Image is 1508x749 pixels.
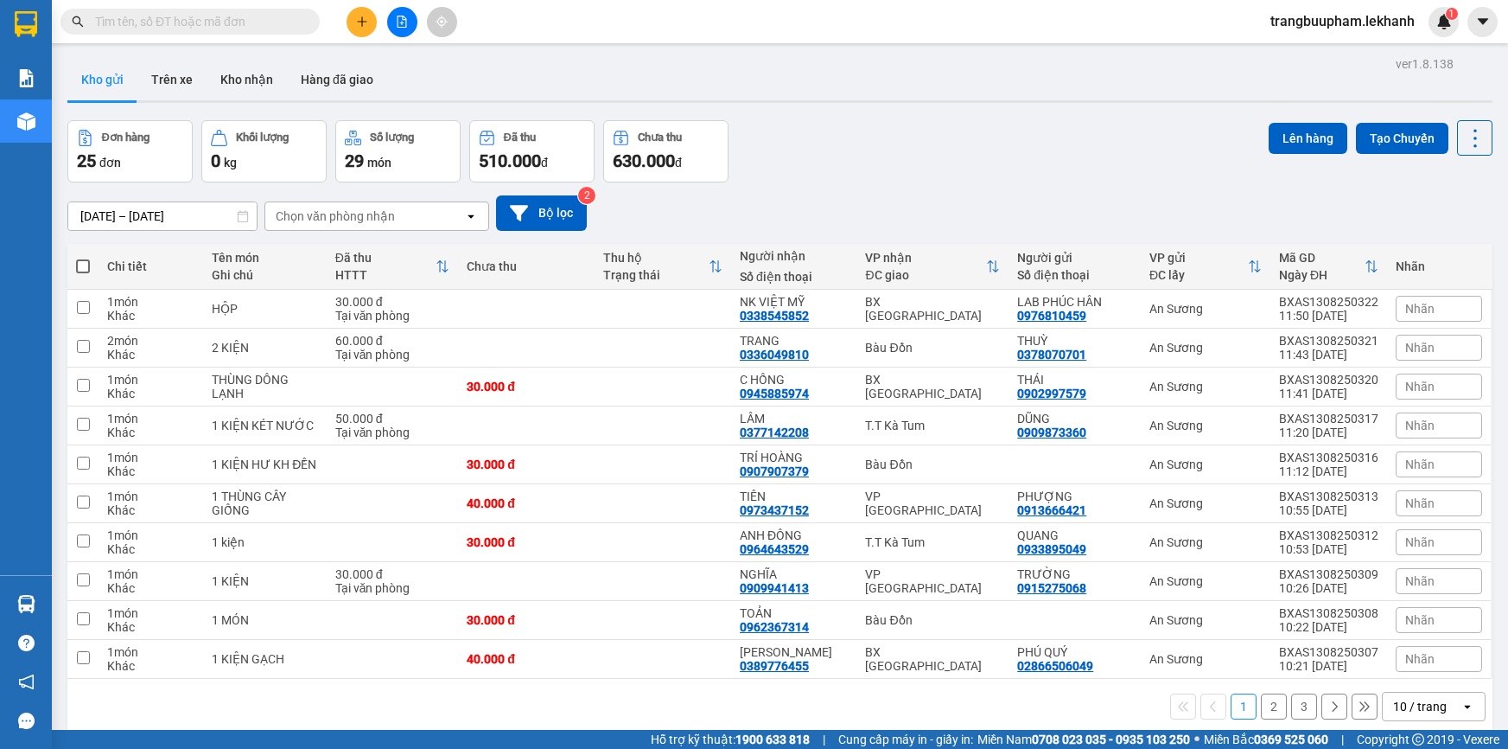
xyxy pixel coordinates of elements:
button: 3 [1291,694,1317,720]
span: caret-down [1475,14,1491,29]
span: | [1341,730,1344,749]
div: An Sương [1149,574,1262,588]
div: Tại văn phòng [335,581,450,595]
input: Tìm tên, số ĐT hoặc mã đơn [95,12,299,31]
div: 2 món [107,334,194,348]
div: An Sương [1149,341,1262,355]
button: caret-down [1467,7,1498,37]
div: PHƯỢNG [1017,490,1132,503]
div: C HỒNG [740,373,848,387]
span: đơn [99,156,121,170]
div: 1 món [107,567,194,581]
div: 30.000 đ [467,458,586,471]
div: Số điện thoại [1017,268,1132,282]
div: Bàu Đồn [865,341,1000,355]
button: Số lượng29món [335,120,461,182]
div: 11:50 [DATE] [1279,309,1378,323]
span: 0 [211,150,220,171]
div: 10:26 [DATE] [1279,581,1378,595]
span: đ [675,156,682,170]
div: Chi tiết [107,259,194,273]
div: VP [GEOGRAPHIC_DATA] [865,567,1000,595]
div: Đã thu [504,131,536,144]
div: Khác [107,542,194,556]
div: 0909873360 [1017,426,1086,439]
div: 10:53 [DATE] [1279,542,1378,556]
div: Người gửi [1017,251,1132,265]
div: BXAS1308250309 [1279,567,1378,581]
div: 0964643529 [740,542,809,556]
div: Tại văn phòng [335,348,450,362]
div: 30.000 đ [335,567,450,581]
div: QUANG [1017,528,1132,542]
div: 30.000 đ [467,613,586,627]
span: message [18,713,35,729]
div: 30.000 đ [467,380,586,394]
div: THÙNG DÔNG LẠNH [212,373,317,400]
div: ver 1.8.138 [1396,54,1454,74]
th: Toggle SortBy [595,244,731,290]
span: 25 [77,150,96,171]
div: Khác [107,426,194,439]
div: HỘP [212,302,317,316]
div: 1 MÓN [212,613,317,627]
span: Nhãn [1405,613,1435,627]
div: 1 KIỆN KÉT NƯỚC [212,419,317,432]
sup: 2 [578,187,595,204]
span: đ [541,156,548,170]
div: 30.000 đ [335,295,450,309]
span: Nhãn [1405,496,1435,510]
div: 0907907379 [740,464,809,478]
span: question-circle [18,635,35,651]
div: BXAS1308250321 [1279,334,1378,348]
span: Nhãn [1405,652,1435,666]
div: Nhãn [1396,259,1482,273]
span: món [367,156,391,170]
button: 1 [1231,694,1257,720]
div: 1 món [107,412,194,426]
div: BX [GEOGRAPHIC_DATA] [865,373,1000,400]
div: BXAS1308250313 [1279,490,1378,503]
span: Nhãn [1405,302,1435,316]
div: BX [GEOGRAPHIC_DATA] [865,645,1000,673]
div: 11:12 [DATE] [1279,464,1378,478]
div: TRANG [740,334,848,348]
div: ANH ĐÔNG [740,528,848,542]
div: HTTT [335,268,436,282]
div: PHÚ QUÝ [1017,645,1132,659]
div: 0389776455 [740,659,809,673]
span: Nhãn [1405,458,1435,471]
img: warehouse-icon [17,112,35,131]
div: 0902997579 [1017,387,1086,400]
div: Đã thu [335,251,436,265]
div: 11:20 [DATE] [1279,426,1378,439]
span: 510.000 [479,150,541,171]
button: Đơn hàng25đơn [67,120,193,182]
span: ⚪️ [1194,736,1199,743]
button: plus [347,7,377,37]
div: VP [GEOGRAPHIC_DATA] [865,490,1000,517]
div: 1 món [107,606,194,620]
div: T.T Kà Tum [865,419,1000,432]
div: Khác [107,620,194,634]
span: Nhãn [1405,419,1435,432]
div: Khối lượng [236,131,289,144]
span: search [72,16,84,28]
span: 29 [345,150,364,171]
div: An Sương [1149,458,1262,471]
button: Chưa thu630.000đ [603,120,729,182]
div: BXAS1308250308 [1279,606,1378,620]
div: Khác [107,581,194,595]
span: Nhãn [1405,574,1435,588]
img: warehouse-icon [17,595,35,613]
div: Bàu Đồn [865,613,1000,627]
div: Mã GD [1279,251,1365,265]
span: Hỗ trợ kỹ thuật: [651,730,810,749]
div: DŨNG [1017,412,1132,426]
div: An Sương [1149,302,1262,316]
span: 1 [1448,8,1454,20]
div: LÂM [740,412,848,426]
div: Ngày ĐH [1279,268,1365,282]
div: 0945885974 [740,387,809,400]
div: Khác [107,387,194,400]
